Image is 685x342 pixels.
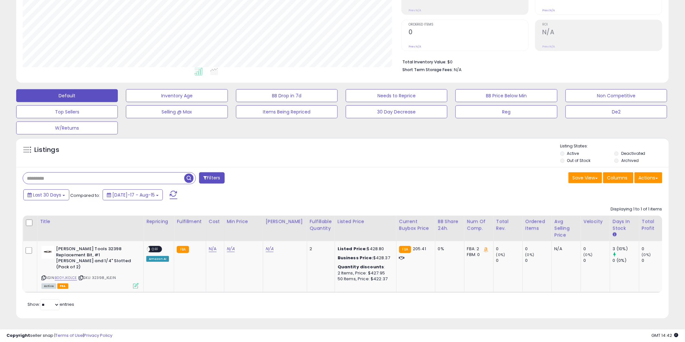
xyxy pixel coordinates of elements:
[346,105,447,118] button: 30 Day Decrease
[555,218,578,239] div: Avg Selling Price
[338,264,384,270] b: Quantity discounts
[621,158,639,163] label: Archived
[6,332,30,338] strong: Copyright
[438,218,462,232] div: BB Share 24h.
[584,246,610,252] div: 0
[584,258,610,263] div: 0
[150,247,160,252] span: OFF
[402,67,453,72] b: Short Term Storage Fees:
[455,89,557,102] button: BB Price Below Min
[467,218,491,232] div: Num of Comp.
[542,8,555,12] small: Prev: N/A
[236,89,338,102] button: BB Drop in 7d
[642,252,651,257] small: (0%)
[41,283,56,289] span: All listings currently available for purchase on Amazon
[84,332,112,338] a: Privacy Policy
[621,151,646,156] label: Deactivated
[409,8,421,12] small: Prev: N/A
[34,145,59,155] h5: Listings
[28,301,74,307] span: Show: entries
[525,218,549,232] div: Ordered Items
[613,246,639,252] div: 3 (10%)
[584,252,593,257] small: (0%)
[177,246,189,253] small: FBA
[41,246,54,259] img: 31u0gqlP-GL._SL40_.jpg
[23,189,69,200] button: Last 30 Days
[566,105,667,118] button: De2
[6,333,112,339] div: seller snap | |
[409,23,528,27] span: Ordered Items
[112,192,155,198] span: [DATE]-17 - Aug-15
[55,332,83,338] a: Terms of Use
[338,276,391,282] div: 50 Items, Price: $422.37
[402,58,657,65] li: $0
[409,45,421,48] small: Prev: N/A
[338,264,391,270] div: :
[525,246,552,252] div: 0
[613,258,639,263] div: 0 (0%)
[310,246,330,252] div: 2
[566,89,667,102] button: Non Competitive
[496,246,522,252] div: 0
[467,246,488,252] div: FBA: 2
[455,105,557,118] button: Reg
[542,45,555,48] small: Prev: N/A
[603,172,634,183] button: Columns
[568,172,602,183] button: Save View
[55,275,77,281] a: B00YJK0LCE
[454,67,462,73] span: N/A
[525,258,552,263] div: 0
[542,28,662,37] h2: N/A
[338,255,391,261] div: $428.37
[266,246,274,252] a: N/A
[652,332,679,338] span: 2025-09-15 14:42 GMT
[611,206,662,212] div: Displaying 1 to 1 of 1 items
[266,218,304,225] div: [PERSON_NAME]
[236,105,338,118] button: Items Being Repriced
[567,158,591,163] label: Out of Stock
[126,105,228,118] button: Selling @ Max
[338,255,373,261] b: Business Price:
[78,275,116,280] span: | SKU: 32398_KLEIN
[33,192,61,198] span: Last 30 Days
[496,258,522,263] div: 0
[642,218,666,232] div: Total Profit
[56,246,135,272] b: [PERSON_NAME] Tools 32398 Replacement Bit, #1 [PERSON_NAME] and 1/4" Slotted (Pack of 2)
[16,105,118,118] button: Top Sellers
[199,172,224,184] button: Filters
[103,189,163,200] button: [DATE]-17 - Aug-15
[40,218,141,225] div: Title
[227,246,235,252] a: N/A
[613,218,636,232] div: Days In Stock
[634,172,662,183] button: Actions
[399,218,432,232] div: Current Buybox Price
[209,218,221,225] div: Cost
[438,246,459,252] div: 0%
[41,246,139,288] div: ASIN:
[227,218,260,225] div: Min Price
[402,59,446,65] b: Total Inventory Value:
[613,232,617,238] small: Days In Stock.
[607,175,628,181] span: Columns
[57,283,68,289] span: FBA
[126,89,228,102] button: Inventory Age
[146,218,171,225] div: Repricing
[642,258,668,263] div: 0
[642,246,668,252] div: 0
[177,218,203,225] div: Fulfillment
[399,246,411,253] small: FBA
[560,143,669,149] p: Listing States:
[338,246,367,252] b: Listed Price:
[496,218,520,232] div: Total Rev.
[567,151,579,156] label: Active
[525,252,534,257] small: (0%)
[409,28,528,37] h2: 0
[16,89,118,102] button: Default
[338,270,391,276] div: 2 Items, Price: $427.95
[584,218,607,225] div: Velocity
[413,246,426,252] span: 205.41
[555,246,576,252] div: N/A
[542,23,662,27] span: ROI
[16,122,118,134] button: W/Returns
[338,246,391,252] div: $428.80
